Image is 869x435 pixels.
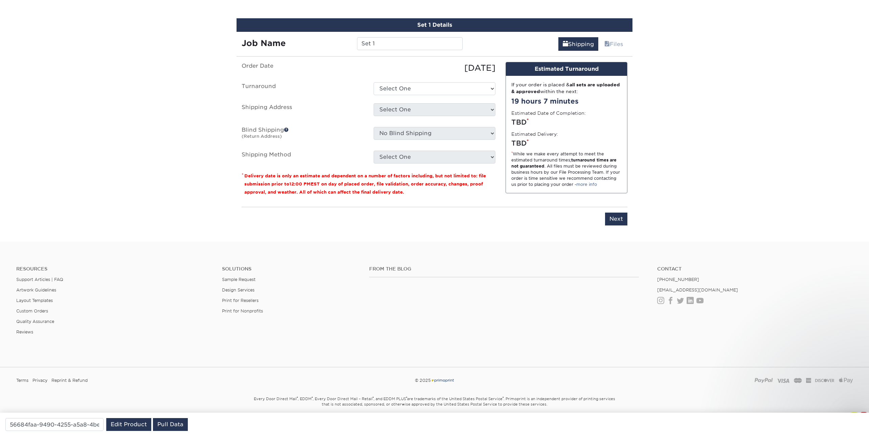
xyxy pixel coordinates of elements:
[244,173,486,195] small: Delivery date is only an estimate and dependent on a number of factors including, but not limited...
[106,418,151,431] a: Edit Product
[222,298,259,303] a: Print for Resellers
[242,134,282,139] small: (Return Address)
[511,131,558,137] label: Estimated Delivery:
[605,213,627,225] input: Next
[297,396,298,399] sup: ®
[357,37,462,50] input: Enter a job name
[511,110,586,116] label: Estimated Date of Completion:
[511,117,622,127] div: TBD
[600,37,627,51] a: Files
[237,127,369,143] label: Blind Shipping
[32,375,47,386] a: Privacy
[511,138,622,148] div: TBD
[506,62,627,76] div: Estimated Turnaround
[237,18,632,32] div: Set 1 Details
[373,396,374,399] sup: ®
[51,375,88,386] a: Reprint & Refund
[657,277,699,282] a: [PHONE_NUMBER]
[222,266,359,272] h4: Solutions
[237,62,369,74] label: Order Date
[222,277,255,282] a: Sample Request
[604,41,610,47] span: files
[16,287,56,292] a: Artwork Guidelines
[657,287,738,292] a: [EMAIL_ADDRESS][DOMAIN_NAME]
[16,277,63,282] a: Support Articles | FAQ
[289,181,311,187] span: 12:00 PM
[406,396,407,399] sup: ®
[237,394,632,423] small: Every Door Direct Mail , EDDM , Every Door Direct Mail – Retail , and EDDM PLUS are trademarks of...
[153,418,188,431] a: Pull Data
[563,41,568,47] span: shipping
[657,266,853,272] a: Contact
[16,319,54,324] a: Quality Assurance
[16,329,33,334] a: Reviews
[511,81,622,95] div: If your order is placed & within the next:
[312,396,313,399] sup: ®
[237,103,369,119] label: Shipping Address
[369,62,500,74] div: [DATE]
[576,182,597,187] a: more info
[16,298,53,303] a: Layout Templates
[511,96,622,106] div: 19 hours 7 minutes
[16,308,48,313] a: Custom Orders
[237,82,369,95] label: Turnaround
[16,266,212,272] h4: Resources
[242,38,286,48] strong: Job Name
[16,375,28,386] a: Terms
[237,151,369,164] label: Shipping Method
[503,396,504,399] sup: ®
[431,378,454,383] img: Primoprint
[293,375,576,386] div: © 2025
[558,37,598,51] a: Shipping
[860,412,868,417] span: 10
[222,287,254,292] a: Design Services
[222,308,263,313] a: Print for Nonprofits
[369,266,639,272] h4: From the Blog
[846,412,862,428] iframe: Intercom live chat
[511,151,622,188] div: While we make every attempt to meet the estimated turnaround times; . All files must be reviewed ...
